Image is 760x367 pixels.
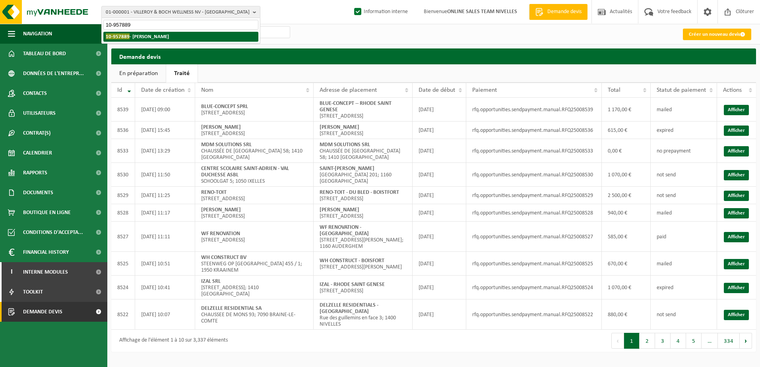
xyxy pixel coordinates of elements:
[657,127,673,133] span: expired
[657,234,666,240] span: paid
[135,252,195,276] td: [DATE] 10:51
[718,333,740,349] button: 334
[419,87,455,93] span: Date de début
[23,302,62,322] span: Demande devis
[657,148,691,154] span: no prepayment
[106,33,130,39] span: 10-957889
[724,146,749,156] a: Afficher
[111,299,135,330] td: 8522
[724,283,749,293] a: Afficher
[314,276,413,299] td: [STREET_ADDRESS]
[201,87,213,93] span: Nom
[320,166,374,172] strong: SAINT-[PERSON_NAME]
[724,310,749,320] a: Afficher
[135,122,195,139] td: [DATE] 15:45
[724,170,749,180] a: Afficher
[111,163,135,187] td: 8530
[314,98,413,122] td: [STREET_ADDRESS]
[111,139,135,163] td: 8533
[466,98,602,122] td: rfq.opportunities.sendpayment.manual.RFQ25008539
[314,299,413,330] td: Rue des guillemins en face 3; 1400 NIVELLES
[111,276,135,299] td: 8524
[23,103,56,123] span: Utilisateurs
[466,222,602,252] td: rfq.opportunities.sendpayment.manual.RFQ25008527
[602,204,651,222] td: 940,00 €
[655,333,671,349] button: 3
[724,232,749,242] a: Afficher
[23,183,53,203] span: Documents
[23,282,43,302] span: Toolkit
[101,6,260,18] button: 01-000001 - VILLEROY & BOCH WELLNESS NV - [GEOGRAPHIC_DATA]
[195,276,314,299] td: [STREET_ADDRESS]; 1410 [GEOGRAPHIC_DATA]
[111,64,166,83] a: En préparation
[320,100,392,113] strong: BLUE-CONCEPT -- RHODE SAINT GENESE
[724,191,749,201] a: Afficher
[413,252,466,276] td: [DATE]
[320,87,377,93] span: Adresse de placement
[657,107,672,113] span: mailed
[201,189,227,195] strong: RENO-TOIT
[195,222,314,252] td: [STREET_ADDRESS]
[201,124,241,130] strong: [PERSON_NAME]
[106,6,250,18] span: 01-000001 - VILLEROY & BOCH WELLNESS NV - [GEOGRAPHIC_DATA]
[23,143,52,163] span: Calendrier
[195,187,314,204] td: [STREET_ADDRESS]
[529,4,587,20] a: Demande devis
[447,9,517,15] strong: ONLINE SALES TEAM NIVELLES
[314,252,413,276] td: [STREET_ADDRESS][PERSON_NAME]
[640,333,655,349] button: 2
[657,312,676,318] span: not send
[740,333,752,349] button: Next
[314,204,413,222] td: [STREET_ADDRESS]
[166,64,198,83] a: Traité
[724,259,749,269] a: Afficher
[602,139,651,163] td: 0,00 €
[201,305,262,311] strong: DELZELLE RESIDENTIAL SA
[23,64,84,83] span: Données de l'entrepr...
[724,208,749,218] a: Afficher
[545,8,584,16] span: Demande devis
[195,98,314,122] td: [STREET_ADDRESS]
[314,139,413,163] td: CHAUSSÉE DE [GEOGRAPHIC_DATA] 58; 1410 [GEOGRAPHIC_DATA]
[602,252,651,276] td: 670,00 €
[657,285,673,291] span: expired
[320,302,378,315] strong: DELZELLE RESIDENTIALS - [GEOGRAPHIC_DATA]
[23,262,68,282] span: Interne modules
[466,122,602,139] td: rfq.opportunities.sendpayment.manual.RFQ25008536
[724,105,749,115] a: Afficher
[602,299,651,330] td: 880,00 €
[320,142,370,148] strong: MDM SOLUTIONS SRL
[314,222,413,252] td: [STREET_ADDRESS][PERSON_NAME]; 1160 AUDERGHEM
[195,139,314,163] td: CHAUSSÉE DE [GEOGRAPHIC_DATA] 58; 1410 [GEOGRAPHIC_DATA]
[723,87,742,93] span: Actions
[466,204,602,222] td: rfq.opportunities.sendpayment.manual.RFQ25008528
[320,282,385,288] strong: IZAL - RHODE SAINT GENESE
[201,104,248,110] strong: BLUE-CONCEPT SPRL
[135,204,195,222] td: [DATE] 11:17
[413,187,466,204] td: [DATE]
[135,163,195,187] td: [DATE] 11:50
[135,276,195,299] td: [DATE] 10:41
[314,187,413,204] td: [STREET_ADDRESS]
[23,44,66,64] span: Tableau de bord
[135,98,195,122] td: [DATE] 09:00
[724,126,749,136] a: Afficher
[111,122,135,139] td: 8536
[320,207,359,213] strong: [PERSON_NAME]
[413,163,466,187] td: [DATE]
[602,163,651,187] td: 1 070,00 €
[413,299,466,330] td: [DATE]
[413,204,466,222] td: [DATE]
[201,207,241,213] strong: [PERSON_NAME]
[602,276,651,299] td: 1 070,00 €
[8,262,15,282] span: I
[611,333,624,349] button: Previous
[111,48,756,64] h2: Demande devis
[608,87,620,93] span: Total
[353,6,408,18] label: Information interne
[23,83,47,103] span: Contacts
[320,258,384,264] strong: WH CONSTRUCT - BOISFORT
[702,333,718,349] span: …
[657,87,706,93] span: Statut de paiement
[111,204,135,222] td: 8528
